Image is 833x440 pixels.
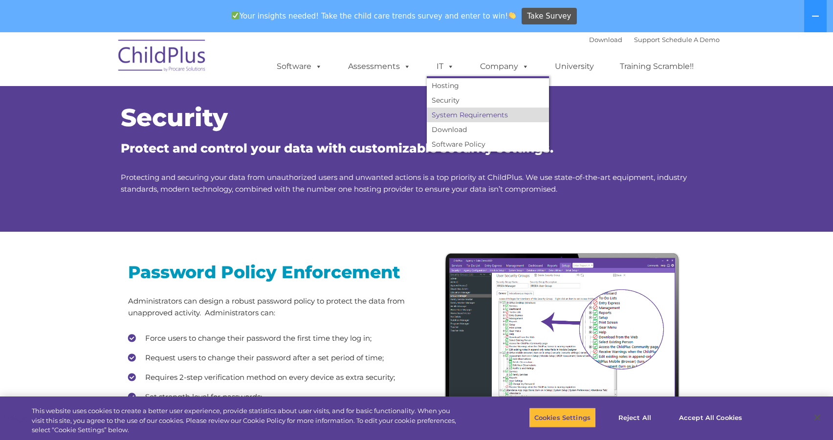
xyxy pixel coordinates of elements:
[610,57,703,76] a: Training Scramble!!
[527,8,571,25] span: Take Survey
[427,78,549,93] a: Hosting
[121,141,553,155] span: Protect and control your data with customizable security settings.
[232,12,239,19] img: ✅
[128,262,400,283] span: Password Policy Enforcement
[128,351,409,365] li: Request users to change their password after a set period of time;
[113,33,211,82] img: ChildPlus by Procare Solutions
[128,331,409,346] li: Force users to change their password the first time they log in;
[121,103,228,132] span: Security
[338,57,420,76] a: Assessments
[32,406,458,435] div: This website uses cookies to create a better user experience, provide statistics about user visit...
[545,57,604,76] a: University
[427,137,549,152] a: Software Policy
[529,407,596,428] button: Cookies Settings
[522,8,577,25] a: Take Survey
[128,295,409,319] p: Administrators can design a robust password policy to protect the data from unapproved activity. ...
[589,36,622,44] a: Download
[427,57,464,76] a: IT
[589,36,720,44] font: |
[267,57,332,76] a: Software
[227,6,520,25] span: Your insights needed! Take the child care trends survey and enter to win!
[427,122,549,137] a: Download
[807,407,828,428] button: Close
[604,407,665,428] button: Reject All
[470,57,539,76] a: Company
[508,12,516,19] img: 👏
[427,108,549,122] a: System Requirements
[121,173,687,194] span: Protecting and securing your data from unauthorized users and unwanted actions is a top priority ...
[128,370,409,385] li: Requires 2-step verification method on every device as extra security;
[424,249,705,423] img: laptop
[634,36,660,44] a: Support
[427,93,549,108] a: Security
[662,36,720,44] a: Schedule A Demo
[674,407,747,428] button: Accept All Cookies
[128,390,409,404] li: Set strength level for passwords;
